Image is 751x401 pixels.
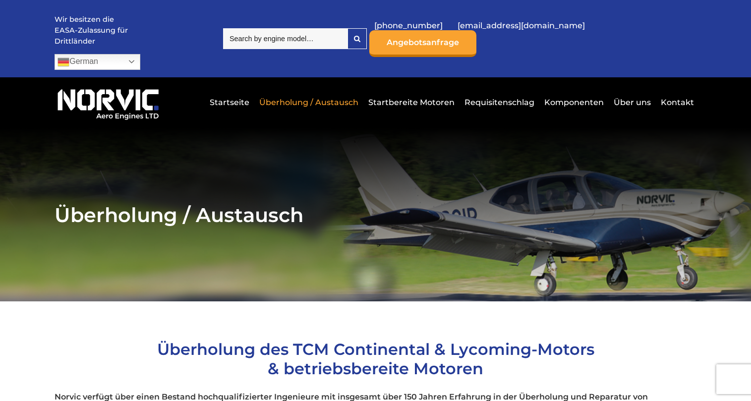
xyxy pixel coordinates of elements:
[369,30,476,57] a: Angebotsanfrage
[658,90,694,115] a: Kontakt
[55,54,140,70] a: German
[453,13,590,38] a: [EMAIL_ADDRESS][DOMAIN_NAME]
[157,340,594,378] span: Überholung des TCM Continental & Lycoming-Motors & betriebsbereite Motoren
[366,90,457,115] a: Startbereite Motoren
[462,90,537,115] a: Requisitenschlag
[55,14,129,47] p: Wir besitzen die EASA-Zulassung für Drittländer
[542,90,606,115] a: Komponenten
[611,90,653,115] a: Über uns
[223,28,347,49] input: Search by engine model…
[58,56,69,68] img: de
[369,13,448,38] a: [PHONE_NUMBER]
[207,90,252,115] a: Startseite
[55,203,696,227] h2: Überholung / Austausch
[257,90,361,115] a: Überholung / Austausch
[55,85,162,121] img: Norvic Aero Engines-Logo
